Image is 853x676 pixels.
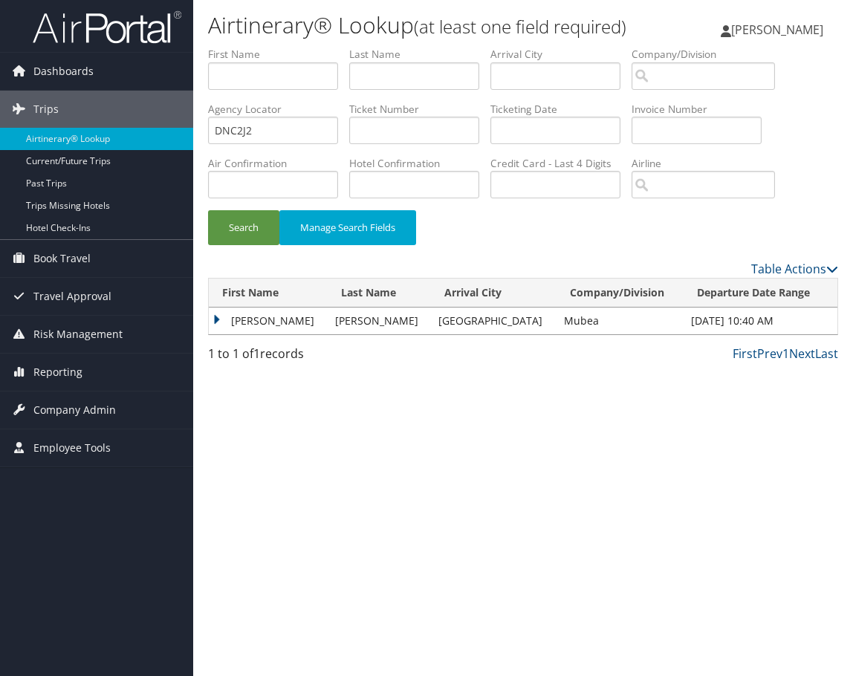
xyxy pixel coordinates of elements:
label: Airline [632,156,786,171]
span: Dashboards [33,53,94,90]
button: Manage Search Fields [279,210,416,245]
a: First [733,345,757,362]
td: Mubea [557,308,684,334]
label: Agency Locator [208,102,349,117]
button: Search [208,210,279,245]
th: Last Name: activate to sort column ascending [328,279,431,308]
span: Company Admin [33,391,116,429]
th: Departure Date Range: activate to sort column ascending [684,279,837,308]
small: (at least one field required) [414,14,626,39]
td: [DATE] 10:40 AM [684,308,837,334]
label: Ticket Number [349,102,490,117]
th: First Name: activate to sort column ascending [209,279,328,308]
a: Last [815,345,838,362]
span: Reporting [33,354,82,391]
th: Company/Division [557,279,684,308]
a: Table Actions [751,261,838,277]
div: 1 to 1 of records [208,345,349,370]
th: Arrival City: activate to sort column ascending [431,279,557,308]
span: [PERSON_NAME] [731,22,823,38]
a: Prev [757,345,782,362]
span: 1 [253,345,260,362]
span: Trips [33,91,59,128]
span: Book Travel [33,240,91,277]
td: [PERSON_NAME] [328,308,431,334]
label: Air Confirmation [208,156,349,171]
label: Ticketing Date [490,102,632,117]
h1: Airtinerary® Lookup [208,10,628,41]
span: Risk Management [33,316,123,353]
label: Hotel Confirmation [349,156,490,171]
label: Credit Card - Last 4 Digits [490,156,632,171]
td: [PERSON_NAME] [209,308,328,334]
img: airportal-logo.png [33,10,181,45]
label: First Name [208,47,349,62]
a: [PERSON_NAME] [721,7,838,52]
a: 1 [782,345,789,362]
a: Next [789,345,815,362]
label: Company/Division [632,47,786,62]
label: Arrival City [490,47,632,62]
label: Last Name [349,47,490,62]
label: Invoice Number [632,102,773,117]
td: [GEOGRAPHIC_DATA] [431,308,557,334]
span: Employee Tools [33,429,111,467]
span: Travel Approval [33,278,111,315]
